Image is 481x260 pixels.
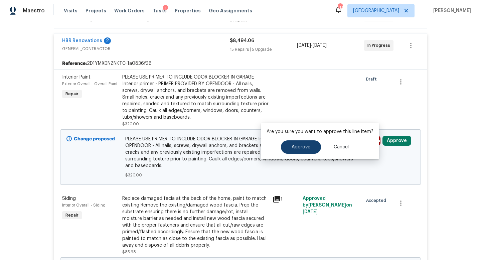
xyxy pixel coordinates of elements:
[366,76,379,83] span: Draft
[303,196,352,214] span: Approved by [PERSON_NAME] on
[230,46,297,53] div: 15 Repairs | 5 Upgrade
[114,7,145,14] span: Work Orders
[382,136,411,146] button: Approve
[62,75,91,80] span: Interior Paint
[125,136,356,169] span: PLEASE USE PRIMER TO INCLUDE ODOR BLOCKER IN GARAGE Interior primer - PRIMER PROVIDED BY OPENDOOR...
[62,82,118,86] span: Exterior Overall - Overall Paint
[297,43,311,48] span: [DATE]
[62,60,87,67] b: Reference:
[122,250,136,254] span: $85.68
[323,140,359,154] button: Cancel
[230,38,254,43] span: $8,494.06
[74,137,115,141] b: Change proposed
[62,38,102,43] a: HBR Renovations
[122,122,139,126] span: $320.00
[104,37,111,44] div: 2
[303,210,318,214] span: [DATE]
[163,5,168,12] div: 1
[281,140,321,154] button: Approve
[23,7,45,14] span: Maestro
[125,172,356,178] span: $320.00
[122,74,269,121] div: PLEASE USE PRIMER TO INCLUDE ODOR BLOCKER IN GARAGE Interior primer - PRIMER PROVIDED BY OPENDOOR...
[313,43,327,48] span: [DATE]
[338,4,342,11] div: 117
[62,196,76,201] span: Siding
[63,91,81,97] span: Repair
[62,203,106,207] span: Interior Overall - Siding
[334,145,349,150] span: Cancel
[367,42,393,49] span: In Progress
[62,45,230,52] span: GENERAL_CONTRACTOR
[209,7,252,14] span: Geo Assignments
[273,195,299,203] div: 1
[63,212,81,219] span: Repair
[353,7,399,14] span: [GEOGRAPHIC_DATA]
[297,42,327,49] span: -
[267,128,373,135] p: Are you sure you want to approve this line item?
[175,7,201,14] span: Properties
[54,57,427,70] div: 2D1YMXDNZNKTC-1a0836f36
[292,145,310,150] span: Approve
[366,197,389,204] span: Accepted
[153,8,167,13] span: Tasks
[64,7,77,14] span: Visits
[431,7,471,14] span: [PERSON_NAME]
[86,7,106,14] span: Projects
[122,195,269,249] div: Replace damaged facia at the back of the home, paint to match existing Remove the existing/damage...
